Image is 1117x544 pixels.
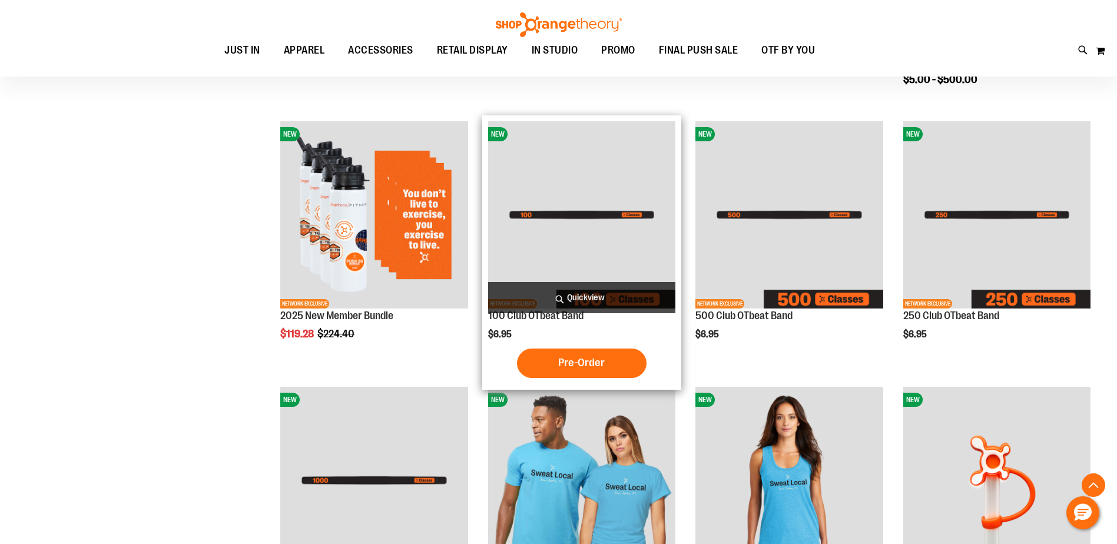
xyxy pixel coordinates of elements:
[659,37,738,64] span: FINAL PUSH SALE
[532,37,578,64] span: IN STUDIO
[425,37,520,64] a: RETAIL DISPLAY
[695,121,883,310] a: Image of 500 Club OTbeat BandNEWNETWORK EXCLUSIVE
[284,37,325,64] span: APPAREL
[437,37,508,64] span: RETAIL DISPLAY
[903,393,923,407] span: NEW
[761,37,815,64] span: OTF BY YOU
[280,121,468,309] img: 2025 New Member Bundle
[695,127,715,141] span: NEW
[601,37,635,64] span: PROMO
[488,329,513,340] span: $6.95
[647,37,750,64] a: FINAL PUSH SALE
[494,12,624,37] img: Shop Orangetheory
[348,37,413,64] span: ACCESSORIES
[695,329,721,340] span: $6.95
[336,37,425,64] a: ACCESSORIES
[903,299,952,309] span: NETWORK EXCLUSIVE
[488,393,508,407] span: NEW
[488,121,675,310] a: Image of 100 Club OTbeat BandNEWNETWORK EXCLUSIVE
[903,127,923,141] span: NEW
[280,121,468,310] a: 2025 New Member BundleNEWNETWORK EXCLUSIVE
[280,127,300,141] span: NEW
[280,393,300,407] span: NEW
[589,37,647,64] a: PROMO
[488,121,675,309] img: Image of 100 Club OTbeat Band
[690,115,889,364] div: product
[903,121,1091,309] img: Image of 250 Club OTbeat Band
[488,310,584,321] a: 100 Club OTbeat Band
[695,299,744,309] span: NETWORK EXCLUSIVE
[272,37,337,64] a: APPAREL
[317,328,356,340] span: $224.40
[488,127,508,141] span: NEW
[903,310,999,321] a: 250 Club OTbeat Band
[224,37,260,64] span: JUST IN
[695,393,715,407] span: NEW
[750,37,827,64] a: OTF BY YOU
[280,328,316,340] span: $119.28
[903,121,1091,310] a: Image of 250 Club OTbeat BandNEWNETWORK EXCLUSIVE
[558,356,605,369] span: Pre-Order
[695,310,793,321] a: 500 Club OTbeat Band
[1066,496,1099,529] button: Hello, have a question? Let’s chat.
[520,37,590,64] a: IN STUDIO
[517,349,647,378] button: Pre-Order
[482,115,681,390] div: product
[488,282,675,313] a: Quickview
[1082,473,1105,497] button: Back To Top
[903,329,929,340] span: $6.95
[213,37,272,64] a: JUST IN
[903,74,977,85] span: $5.00 - $500.00
[280,299,329,309] span: NETWORK EXCLUSIVE
[695,121,883,309] img: Image of 500 Club OTbeat Band
[897,115,1096,364] div: product
[280,310,393,321] a: 2025 New Member Bundle
[274,115,473,370] div: product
